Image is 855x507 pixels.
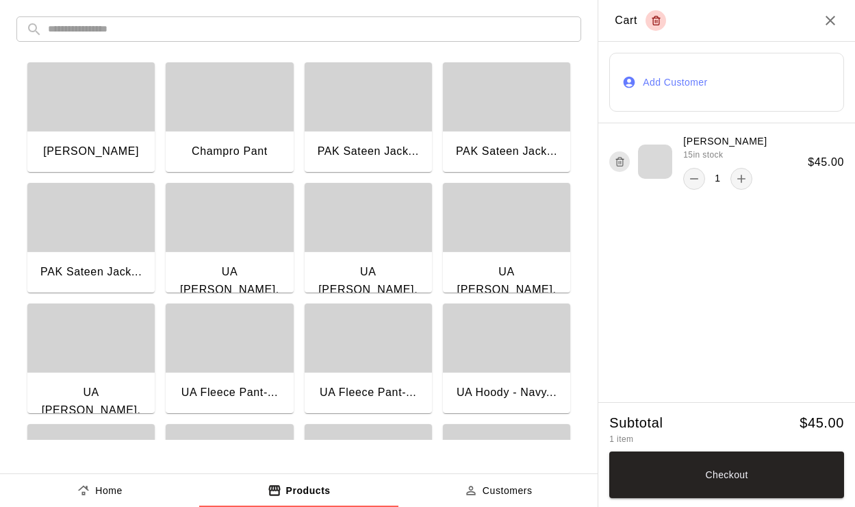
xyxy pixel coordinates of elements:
div: [PERSON_NAME] [43,143,139,160]
p: [PERSON_NAME] [683,134,767,149]
p: Home [95,484,123,498]
button: Empty cart [646,10,666,31]
span: 15 in stock [683,149,723,162]
p: 1 [715,171,720,186]
button: PAK Sateen Jack... [443,62,570,175]
h6: $ 45.00 [808,153,844,171]
button: Close [822,12,839,29]
div: Cart [615,10,666,31]
p: Products [286,484,331,498]
button: PAK Sateen Jack... [27,183,155,295]
button: UA [PERSON_NAME], L [443,183,570,330]
span: 1 item [609,434,633,444]
div: PAK Sateen Jack... [318,143,419,160]
div: UA Fleece Pant-... [181,384,278,401]
p: Customers [483,484,533,498]
button: remove [683,168,705,190]
div: PAK Sateen Jack... [40,263,142,281]
div: UA [PERSON_NAME], XX... [177,263,282,316]
div: PAK Sateen Jack... [456,143,557,160]
button: add [730,168,752,190]
button: UA [PERSON_NAME], XX... [166,183,293,330]
button: UA Fleece Pant-... [166,304,293,416]
button: UA Hoody - Navy... [443,304,570,416]
div: UA Hoody - Navy... [457,384,557,401]
h5: $ 45.00 [800,414,844,432]
button: [PERSON_NAME] [27,62,155,175]
div: UA [PERSON_NAME], L [454,263,559,316]
button: Checkout [609,452,844,498]
button: PAK Sateen Jack... [305,62,432,175]
div: UA [PERSON_NAME], M [38,384,144,436]
div: UA Fleece Pant-... [320,384,416,401]
div: Champro Pant [192,143,268,160]
button: Champro Pant [166,62,293,175]
button: UA [PERSON_NAME], M [27,304,155,451]
button: UA [PERSON_NAME], XL [305,183,432,330]
h5: Subtotal [609,414,663,432]
div: UA [PERSON_NAME], XL [316,263,421,316]
button: Add Customer [609,53,844,112]
button: UA Fleece Pant-... [305,304,432,416]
